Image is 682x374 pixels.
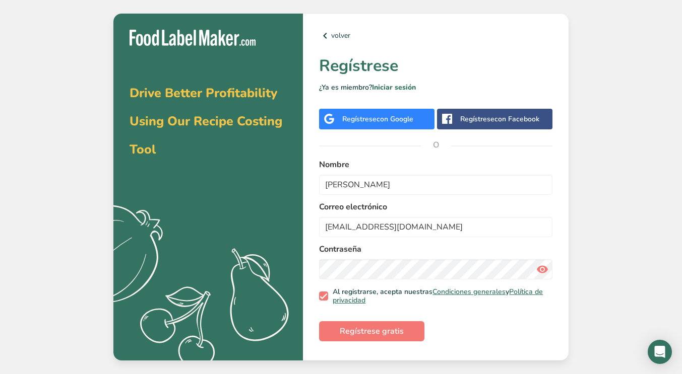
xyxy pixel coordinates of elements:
span: O [421,130,451,160]
div: Regístrese [460,114,539,124]
a: Condiciones generales [432,287,506,296]
div: Open Intercom Messenger [648,340,672,364]
span: Drive Better Profitability Using Our Recipe Costing Tool [130,85,282,158]
p: ¿Ya es miembro? [319,82,552,93]
input: John Doe [319,175,552,195]
div: Regístrese [342,114,413,124]
span: con Facebook [494,114,539,124]
label: Correo electrónico [319,201,552,213]
label: Contraseña [319,243,552,255]
span: Al registrarse, acepta nuestras y [328,287,549,305]
label: Nombre [319,159,552,171]
a: volver [319,30,552,42]
a: Política de privacidad [333,287,543,306]
button: Regístrese gratis [319,321,424,341]
a: Iniciar sesión [372,83,416,92]
span: con Google [377,114,413,124]
input: email@example.com [319,217,552,237]
img: Food Label Maker [130,30,256,46]
span: Regístrese gratis [340,325,404,337]
h1: Regístrese [319,54,552,78]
